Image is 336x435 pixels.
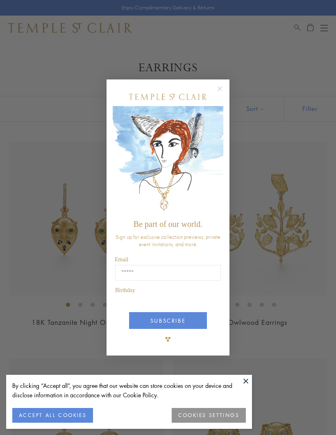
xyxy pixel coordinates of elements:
[129,312,207,329] button: SUBSCRIBE
[115,256,128,263] span: Email
[12,408,93,423] button: ACCEPT ALL COOKIES
[116,233,220,248] span: Sign up for exclusive collection previews, private event invitations, and more.
[113,106,223,215] img: c4a9eb12-d91a-4d4a-8ee0-386386f4f338.jpeg
[172,408,246,423] button: COOKIES SETTINGS
[219,88,229,98] button: Close dialog
[12,381,246,400] div: By clicking “Accept all”, you agree that our website can store cookies on your device and disclos...
[115,287,135,293] span: Birthday
[129,94,207,100] img: Temple St. Clair
[134,220,202,229] span: Be part of our world.
[115,265,221,281] input: Email
[160,331,176,347] img: TSC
